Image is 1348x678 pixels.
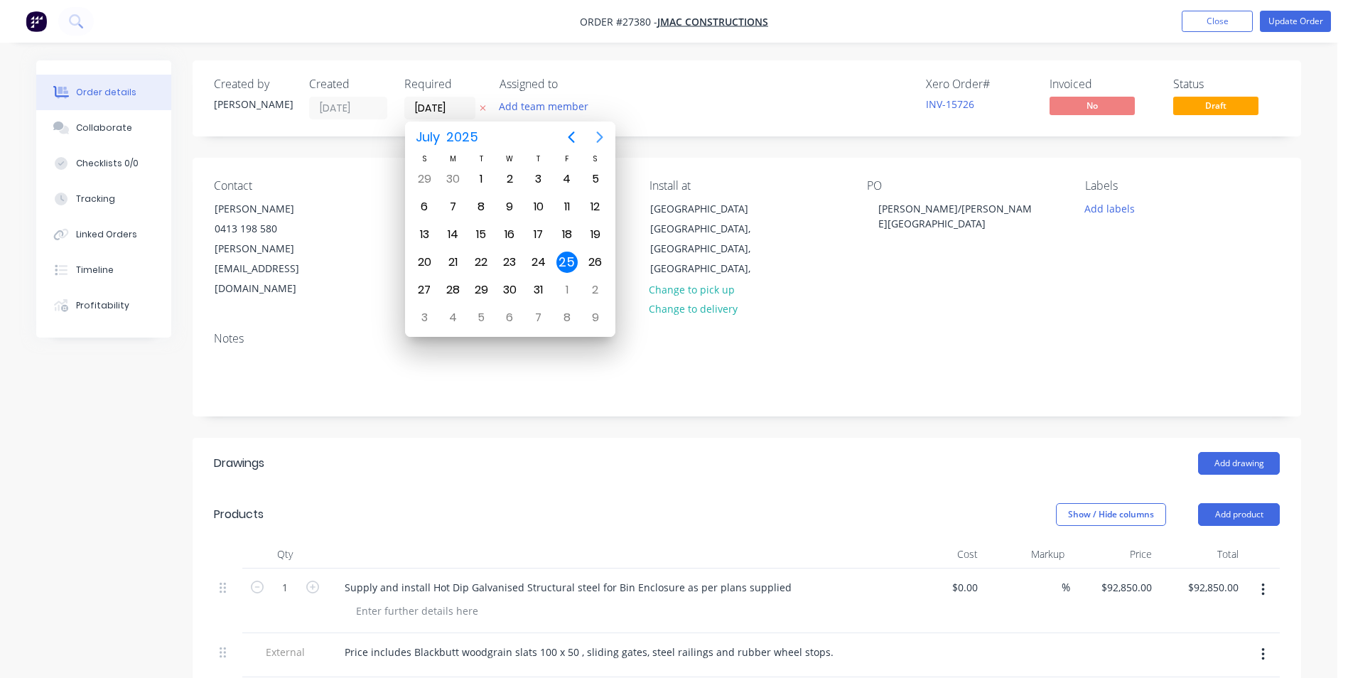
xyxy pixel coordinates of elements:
div: Drawings [214,455,264,472]
span: % [1062,579,1070,596]
span: JMac Constructions [657,15,768,28]
div: Friday, July 4, 2025 [556,168,578,190]
div: Thursday, July 3, 2025 [528,168,549,190]
div: [GEOGRAPHIC_DATA], [GEOGRAPHIC_DATA], [GEOGRAPHIC_DATA], [650,219,768,279]
div: Sunday, June 29, 2025 [414,168,435,190]
div: Contact [214,179,409,193]
div: Markup [983,540,1071,569]
div: Price includes Blackbutt woodgrain slats 100 x 50 , sliding gates, steel railings and rubber whee... [333,642,845,662]
button: Previous page [557,123,586,151]
div: Created [309,77,387,91]
div: [PERSON_NAME] [214,97,292,112]
div: Tracking [76,193,115,205]
div: Sunday, July 6, 2025 [414,196,435,217]
div: Assigned to [500,77,642,91]
div: Thursday, July 24, 2025 [528,252,549,273]
button: Add drawing [1198,452,1280,475]
div: Friday, July 11, 2025 [556,196,578,217]
div: Monday, July 14, 2025 [442,224,463,245]
div: Checklists 0/0 [76,157,139,170]
div: Saturday, August 2, 2025 [585,279,606,301]
div: Friday, July 18, 2025 [556,224,578,245]
div: Saturday, July 12, 2025 [585,196,606,217]
div: [PERSON_NAME] [215,199,333,219]
button: Add team member [500,97,596,116]
button: Add product [1198,503,1280,526]
div: Friday, August 1, 2025 [556,279,578,301]
div: Monday, August 4, 2025 [442,307,463,328]
div: M [438,153,467,165]
button: Update Order [1260,11,1331,32]
div: Wednesday, July 9, 2025 [499,196,520,217]
span: July [412,124,443,150]
span: External [248,645,322,660]
div: [PERSON_NAME]/[PERSON_NAME][GEOGRAPHIC_DATA] [867,198,1045,234]
div: Thursday, July 31, 2025 [528,279,549,301]
div: Timeline [76,264,114,276]
button: Tracking [36,181,171,217]
div: Thursday, July 17, 2025 [528,224,549,245]
div: Saturday, August 9, 2025 [585,307,606,328]
div: Order details [76,86,136,99]
div: Sunday, July 20, 2025 [414,252,435,273]
div: Saturday, July 19, 2025 [585,224,606,245]
div: Notes [214,332,1280,345]
button: Linked Orders [36,217,171,252]
div: Tuesday, July 29, 2025 [470,279,492,301]
div: Saturday, July 26, 2025 [585,252,606,273]
div: Price [1070,540,1158,569]
div: Wednesday, August 6, 2025 [499,307,520,328]
button: Next page [586,123,614,151]
button: Change to delivery [642,299,745,318]
div: Xero Order # [926,77,1032,91]
div: S [581,153,610,165]
div: Monday, July 28, 2025 [442,279,463,301]
button: Close [1182,11,1253,32]
div: Thursday, July 10, 2025 [528,196,549,217]
div: Friday, July 25, 2025 [556,252,578,273]
div: T [467,153,495,165]
div: Profitability [76,299,129,312]
div: [GEOGRAPHIC_DATA] [650,199,768,219]
span: Draft [1173,97,1258,114]
div: Wednesday, July 16, 2025 [499,224,520,245]
button: Timeline [36,252,171,288]
div: PO [867,179,1062,193]
div: W [495,153,524,165]
div: [PERSON_NAME][EMAIL_ADDRESS][DOMAIN_NAME] [215,239,333,298]
div: F [553,153,581,165]
div: 0413 198 580 [215,219,333,239]
div: Tuesday, July 1, 2025 [470,168,492,190]
div: Supply and install Hot Dip Galvanised Structural steel for Bin Enclosure as per plans supplied [333,577,803,598]
button: Change to pick up [642,279,743,298]
a: INV-15726 [926,97,974,111]
div: Collaborate [76,122,132,134]
div: Install at [649,179,844,193]
img: Factory [26,11,47,32]
div: Required [404,77,482,91]
div: Tuesday, July 8, 2025 [470,196,492,217]
div: Wednesday, July 30, 2025 [499,279,520,301]
div: Wednesday, July 23, 2025 [499,252,520,273]
div: Monday, June 30, 2025 [442,168,463,190]
div: Monday, July 21, 2025 [442,252,463,273]
div: S [410,153,438,165]
div: T [524,153,553,165]
button: Collaborate [36,110,171,146]
div: Sunday, July 27, 2025 [414,279,435,301]
button: Show / Hide columns [1056,503,1166,526]
button: Add team member [492,97,596,116]
span: No [1050,97,1135,114]
div: Tuesday, July 15, 2025 [470,224,492,245]
div: Qty [242,540,328,569]
div: Cost [896,540,983,569]
button: Checklists 0/0 [36,146,171,181]
div: Products [214,506,264,523]
div: [GEOGRAPHIC_DATA][GEOGRAPHIC_DATA], [GEOGRAPHIC_DATA], [GEOGRAPHIC_DATA], [638,198,780,279]
div: Saturday, July 5, 2025 [585,168,606,190]
div: Invoiced [1050,77,1156,91]
div: Tuesday, August 5, 2025 [470,307,492,328]
div: Tuesday, July 22, 2025 [470,252,492,273]
div: Thursday, August 7, 2025 [528,307,549,328]
div: Wednesday, July 2, 2025 [499,168,520,190]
